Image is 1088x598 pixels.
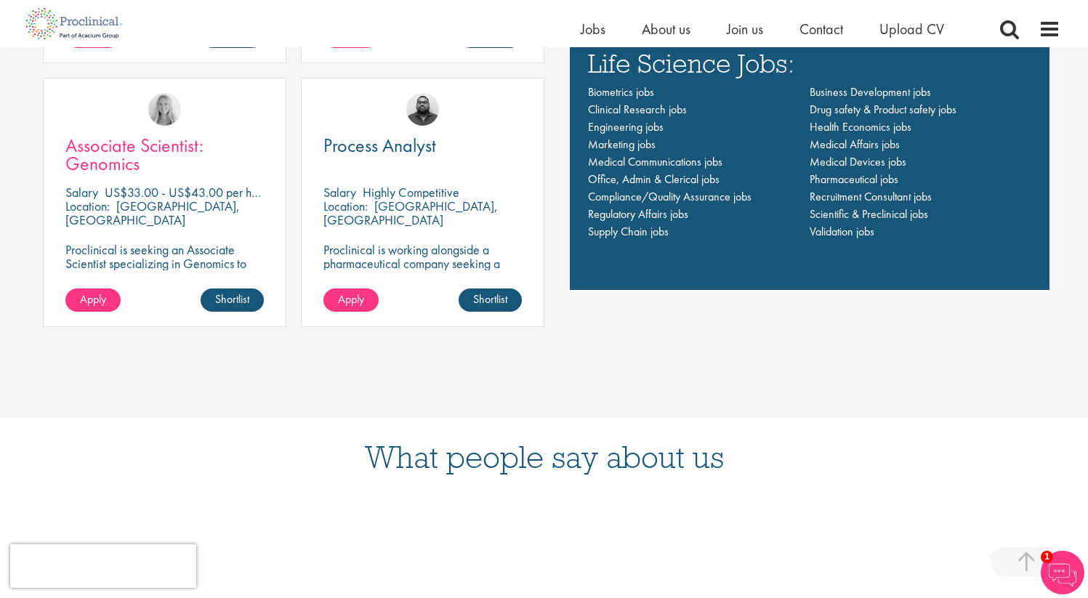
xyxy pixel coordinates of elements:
[65,243,264,312] p: Proclinical is seeking an Associate Scientist specializing in Genomics to join a dynamic team in ...
[810,171,898,187] a: Pharmaceutical jobs
[65,198,240,228] p: [GEOGRAPHIC_DATA], [GEOGRAPHIC_DATA]
[1041,551,1084,594] img: Chatbot
[459,288,522,312] a: Shortlist
[810,189,932,204] a: Recruitment Consultant jobs
[588,137,656,152] a: Marketing jobs
[588,119,664,134] a: Engineering jobs
[588,206,688,222] a: Regulatory Affairs jobs
[588,84,654,100] a: Biometrics jobs
[323,137,522,155] a: Process Analyst
[105,184,267,201] p: US$33.00 - US$43.00 per hour
[588,171,720,187] a: Office, Admin & Clerical jobs
[10,544,196,588] iframe: reCAPTCHA
[65,133,204,176] span: Associate Scientist: Genomics
[588,154,722,169] a: Medical Communications jobs
[323,133,436,158] span: Process Analyst
[65,198,110,214] span: Location:
[810,119,911,134] a: Health Economics jobs
[810,224,874,239] a: Validation jobs
[810,84,931,100] a: Business Development jobs
[581,20,605,39] a: Jobs
[363,184,459,201] p: Highly Competitive
[799,20,843,39] a: Contact
[879,20,944,39] a: Upload CV
[588,189,751,204] a: Compliance/Quality Assurance jobs
[727,20,763,39] a: Join us
[810,154,906,169] a: Medical Devices jobs
[588,224,669,239] a: Supply Chain jobs
[65,288,121,312] a: Apply
[338,291,364,307] span: Apply
[323,288,379,312] a: Apply
[323,198,498,228] p: [GEOGRAPHIC_DATA], [GEOGRAPHIC_DATA]
[148,93,181,126] img: Shannon Briggs
[323,184,356,201] span: Salary
[323,243,522,298] p: Proclinical is working alongside a pharmaceutical company seeking a Process Analyst to join their...
[406,93,439,126] img: Ashley Bennett
[65,184,98,201] span: Salary
[1041,551,1053,563] span: 1
[80,291,106,307] span: Apply
[588,49,1031,76] h3: Life Science Jobs:
[642,20,690,39] a: About us
[810,137,900,152] a: Medical Affairs jobs
[588,102,687,117] a: Clinical Research jobs
[65,137,264,173] a: Associate Scientist: Genomics
[810,102,956,117] a: Drug safety & Product safety jobs
[323,198,368,214] span: Location:
[810,206,928,222] a: Scientific & Preclinical jobs
[588,84,1031,241] nav: Main navigation
[201,288,264,312] a: Shortlist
